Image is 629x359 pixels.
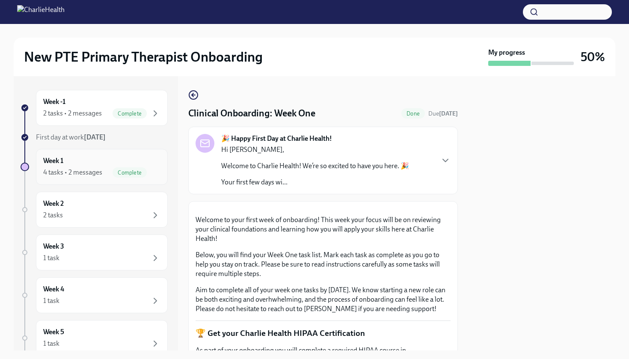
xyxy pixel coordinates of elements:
[43,156,63,166] h6: Week 1
[188,107,315,120] h4: Clinical Onboarding: Week One
[84,133,106,141] strong: [DATE]
[43,199,64,208] h6: Week 2
[21,149,168,185] a: Week 14 tasks • 2 messagesComplete
[401,110,425,117] span: Done
[221,161,409,171] p: Welcome to Charlie Health! We’re so excited to have you here. 🎉
[43,339,59,348] div: 1 task
[113,110,147,117] span: Complete
[581,49,605,65] h3: 50%
[196,250,451,279] p: Below, you will find your Week One task list. Mark each task as complete as you go to help you st...
[43,285,64,294] h6: Week 4
[488,48,525,57] strong: My progress
[43,168,102,177] div: 4 tasks • 2 messages
[221,145,409,154] p: Hi [PERSON_NAME],
[439,110,458,117] strong: [DATE]
[196,215,451,243] p: Welcome to your first week of onboarding! This week your focus will be on reviewing your clinical...
[43,97,65,107] h6: Week -1
[221,178,409,187] p: Your first few days wi...
[21,234,168,270] a: Week 31 task
[17,5,65,19] img: CharlieHealth
[21,192,168,228] a: Week 22 tasks
[21,277,168,313] a: Week 41 task
[21,320,168,356] a: Week 51 task
[43,242,64,251] h6: Week 3
[428,110,458,117] span: Due
[21,90,168,126] a: Week -12 tasks • 2 messagesComplete
[113,169,147,176] span: Complete
[43,253,59,263] div: 1 task
[43,296,59,306] div: 1 task
[36,133,106,141] span: First day at work
[221,134,332,143] strong: 🎉 Happy First Day at Charlie Health!
[21,133,168,142] a: First day at work[DATE]
[196,285,451,314] p: Aim to complete all of your week one tasks by [DATE]. We know starting a new role can be both exc...
[43,109,102,118] div: 2 tasks • 2 messages
[428,110,458,118] span: August 30th, 2025 07:00
[43,211,63,220] div: 2 tasks
[43,327,64,337] h6: Week 5
[196,328,451,339] p: 🏆 Get your Charlie Health HIPAA Certification
[24,48,263,65] h2: New PTE Primary Therapist Onboarding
